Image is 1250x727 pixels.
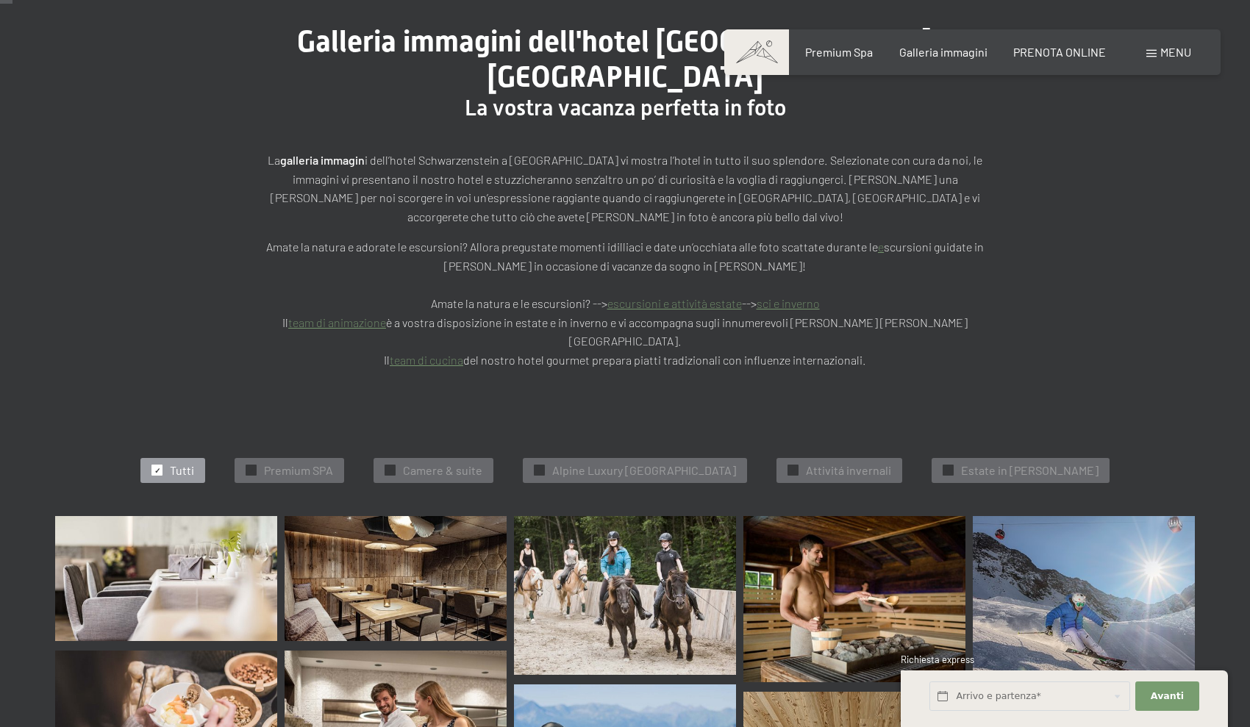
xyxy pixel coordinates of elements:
[1013,45,1106,59] a: PRENOTA ONLINE
[878,240,884,254] a: e
[946,465,951,476] span: ✓
[961,462,1099,479] span: Estate in [PERSON_NAME]
[465,95,786,121] span: La vostra vacanza perfetta in foto
[514,516,736,675] img: Immagini
[280,153,365,167] strong: galleria immagin
[403,462,482,479] span: Camere & suite
[537,465,543,476] span: ✓
[757,296,820,310] a: sci e inverno
[790,465,796,476] span: ✓
[552,462,736,479] span: Alpine Luxury [GEOGRAPHIC_DATA]
[249,465,254,476] span: ✓
[390,353,463,367] a: team di cucina
[264,462,333,479] span: Premium SPA
[288,315,386,329] a: team di animazione
[805,45,873,59] a: Premium Spa
[607,296,742,310] a: escursioni e attività estate
[806,462,891,479] span: Attivitá invernali
[899,45,988,59] a: Galleria immagini
[1151,690,1184,703] span: Avanti
[1160,45,1191,59] span: Menu
[297,24,954,94] span: Galleria immagini dell'hotel [GEOGRAPHIC_DATA] a [GEOGRAPHIC_DATA]
[901,653,974,665] span: Richiesta express
[257,237,993,369] p: Amate la natura e adorate le escursioni? Allora pregustate momenti idilliaci e date un’occhiata a...
[973,516,1195,694] img: Immagini
[55,516,277,641] img: Immagini
[170,462,194,479] span: Tutti
[285,516,507,641] img: [Translate to Italienisch:]
[1135,681,1199,712] button: Avanti
[387,465,393,476] span: ✓
[743,516,965,683] img: Immagini
[154,465,160,476] span: ✓
[257,151,993,226] p: La i dell’hotel Schwarzenstein a [GEOGRAPHIC_DATA] vi mostra l’hotel in tutto il suo splendore. S...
